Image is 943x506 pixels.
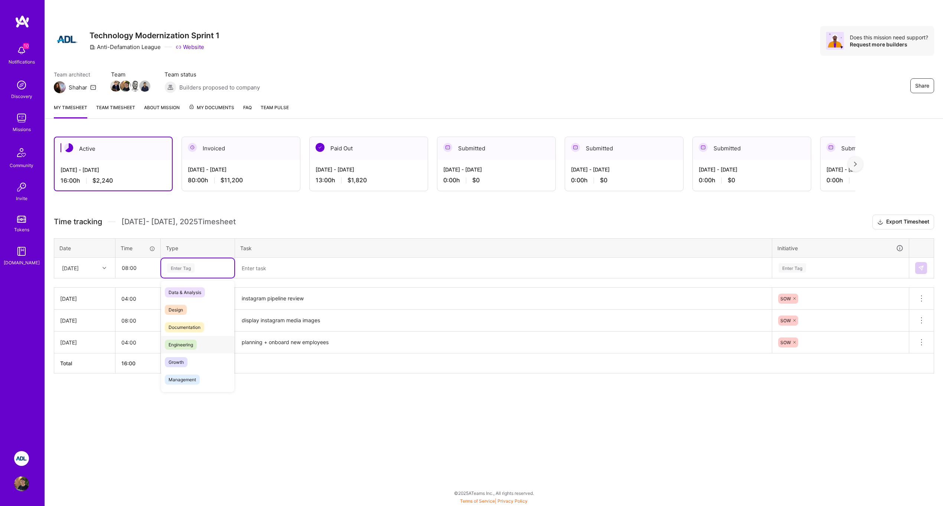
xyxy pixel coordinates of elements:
[780,296,791,301] span: SOW
[164,71,260,78] span: Team status
[130,80,140,92] a: Team Member Avatar
[110,81,121,92] img: Team Member Avatar
[854,161,857,167] img: right
[16,195,27,202] div: Invite
[64,143,73,152] img: Active
[235,238,772,258] th: Task
[910,78,934,93] button: Share
[111,71,150,78] span: Team
[140,80,150,92] a: Team Member Avatar
[12,451,31,466] a: ADL: Technology Modernization Sprint 1
[14,451,29,466] img: ADL: Technology Modernization Sprint 1
[89,44,95,50] i: icon CompanyGray
[14,78,29,92] img: discovery
[121,217,236,226] span: [DATE] - [DATE] , 2025 Timesheet
[14,43,29,58] img: bell
[780,318,791,323] span: SOW
[116,258,160,278] input: HH:MM
[236,332,771,353] textarea: planning + onboard new employees
[165,305,187,315] span: Design
[14,476,29,491] img: User Avatar
[316,176,422,184] div: 13:00 h
[437,137,555,160] div: Submitted
[89,31,219,40] h3: Technology Modernization Sprint 1
[62,264,79,272] div: [DATE]
[472,176,480,184] span: $0
[54,104,87,118] a: My timesheet
[179,84,260,91] span: Builders proposed to company
[565,137,683,160] div: Submitted
[115,333,160,352] input: HH:MM
[780,340,791,345] span: SOW
[14,244,29,259] img: guide book
[144,104,180,118] a: About Mission
[165,340,197,350] span: Engineering
[850,34,928,41] div: Does this mission need support?
[4,259,40,267] div: [DOMAIN_NAME]
[54,217,102,226] span: Time tracking
[61,177,166,185] div: 16:00 h
[167,262,195,274] div: Enter Tag
[826,166,933,173] div: [DATE] - [DATE]
[165,287,205,297] span: Data & Analysis
[877,218,883,226] i: icon Download
[316,143,324,152] img: Paid Out
[189,104,234,118] a: My Documents
[54,26,81,53] img: Company Logo
[121,80,130,92] a: Team Member Avatar
[443,166,549,173] div: [DATE] - [DATE]
[111,80,121,92] a: Team Member Avatar
[15,15,30,28] img: logo
[571,143,580,152] img: Submitted
[182,137,300,160] div: Invoiced
[443,143,452,152] img: Submitted
[261,105,289,110] span: Team Pulse
[460,498,528,504] span: |
[54,71,96,78] span: Team architect
[571,166,677,173] div: [DATE] - [DATE]
[850,41,928,48] div: Request more builders
[777,244,904,252] div: Initiative
[460,498,495,504] a: Terms of Service
[96,104,135,118] a: Team timesheet
[54,238,115,258] th: Date
[92,177,113,185] span: $2,240
[693,137,811,160] div: Submitted
[347,176,367,184] span: $1,820
[189,104,234,112] span: My Documents
[90,84,96,90] i: icon Mail
[826,32,844,50] img: Avatar
[23,43,29,49] span: 10
[17,216,26,223] img: tokens
[13,125,31,133] div: Missions
[872,215,934,229] button: Export Timesheet
[221,176,243,184] span: $11,200
[443,176,549,184] div: 0:00 h
[115,289,160,309] input: HH:MM
[188,143,197,152] img: Invoiced
[61,166,166,174] div: [DATE] - [DATE]
[165,357,187,367] span: Growth
[236,288,771,309] textarea: instagram pipeline review
[13,144,30,161] img: Community
[45,484,943,502] div: © 2025 ATeams Inc., All rights reserved.
[14,180,29,195] img: Invite
[120,81,131,92] img: Team Member Avatar
[54,353,115,373] th: Total
[164,81,176,93] img: Builders proposed to company
[571,176,677,184] div: 0:00 h
[60,339,109,346] div: [DATE]
[728,176,735,184] span: $0
[115,311,160,330] input: HH:MM
[130,81,141,92] img: Team Member Avatar
[121,244,155,252] div: Time
[261,104,289,118] a: Team Pulse
[12,476,31,491] a: User Avatar
[826,176,933,184] div: 0:00 h
[165,322,204,332] span: Documentation
[699,143,708,152] img: Submitted
[497,498,528,504] a: Privacy Policy
[826,143,835,152] img: Submitted
[54,81,66,93] img: Team Architect
[820,137,939,160] div: Submitted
